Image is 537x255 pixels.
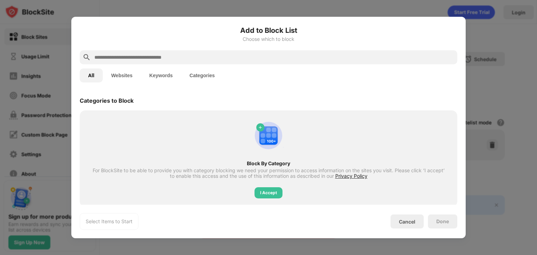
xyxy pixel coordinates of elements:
[252,119,285,152] img: category-add.svg
[80,68,103,82] button: All
[103,68,141,82] button: Websites
[86,218,133,225] div: Select Items to Start
[335,173,367,179] span: Privacy Policy
[92,168,445,179] div: For BlockSite to be able to provide you with category blocking we need your permission to access ...
[260,189,277,196] div: I Accept
[141,68,181,82] button: Keywords
[92,161,445,166] div: Block By Category
[436,219,449,224] div: Done
[80,97,134,104] div: Categories to Block
[80,25,457,36] h6: Add to Block List
[80,36,457,42] div: Choose which to block
[181,68,223,82] button: Categories
[399,219,415,225] div: Cancel
[83,53,91,61] img: search.svg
